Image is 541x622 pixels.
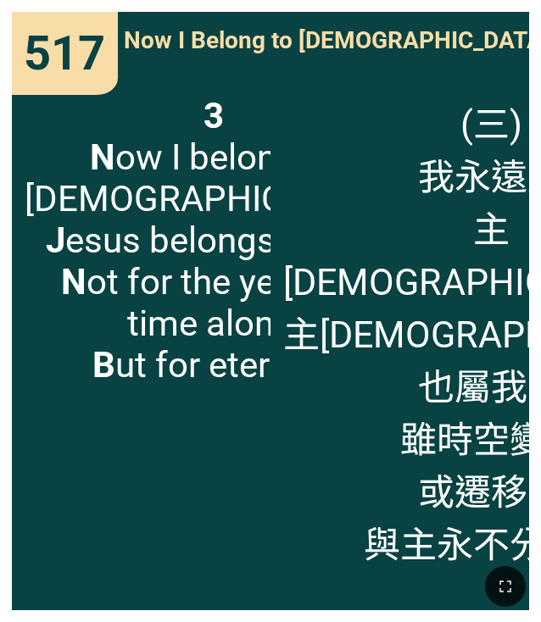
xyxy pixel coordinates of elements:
[24,25,105,81] span: 517
[46,219,65,261] b: J
[204,95,224,136] b: 3
[90,136,115,178] b: N
[92,344,115,386] b: B
[61,261,86,303] b: N
[25,95,403,386] span: ow I belong to [DEMOGRAPHIC_DATA], esus belongs to me, ot for the years of time alone, ut for ete...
